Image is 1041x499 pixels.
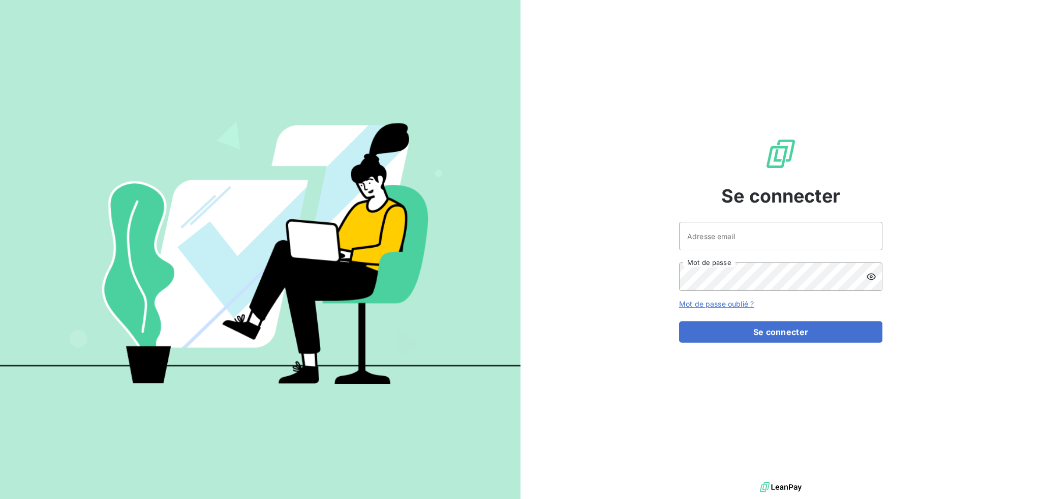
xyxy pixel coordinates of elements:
a: Mot de passe oublié ? [679,300,754,308]
input: placeholder [679,222,882,250]
img: logo [760,480,802,495]
img: Logo LeanPay [764,138,797,170]
button: Se connecter [679,321,882,343]
span: Se connecter [721,182,840,210]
